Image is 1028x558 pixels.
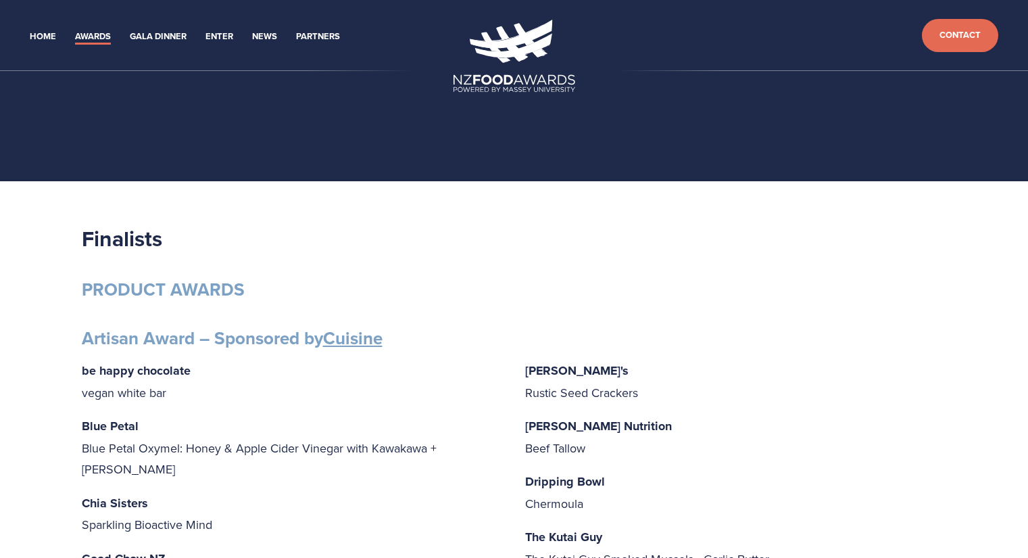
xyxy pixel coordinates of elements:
p: vegan white bar [82,360,504,403]
strong: PRODUCT AWARDS [82,277,245,302]
strong: Dripping Bowl [525,473,605,490]
a: Enter [205,29,233,45]
p: Blue Petal Oxymel: Honey & Apple Cider Vinegar with Kawakawa + [PERSON_NAME] [82,415,504,480]
strong: be happy chocolate [82,362,191,379]
strong: [PERSON_NAME] Nutrition [525,417,672,435]
a: Cuisine [323,325,383,351]
strong: Chia Sisters [82,494,148,512]
strong: Finalists [82,223,162,254]
p: Chermoula [525,471,947,514]
strong: The Kutai Guy [525,528,602,546]
strong: Blue Petal [82,417,139,435]
strong: [PERSON_NAME]'s [525,362,629,379]
a: Gala Dinner [130,29,187,45]
strong: Artisan Award – Sponsored by [82,325,383,351]
p: Beef Tallow [525,415,947,459]
p: Sparkling Bioactive Mind [82,492,504,536]
a: Contact [922,19,998,52]
a: News [252,29,277,45]
p: Rustic Seed Crackers [525,360,947,403]
a: Partners [296,29,340,45]
a: Awards [75,29,111,45]
a: Home [30,29,56,45]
